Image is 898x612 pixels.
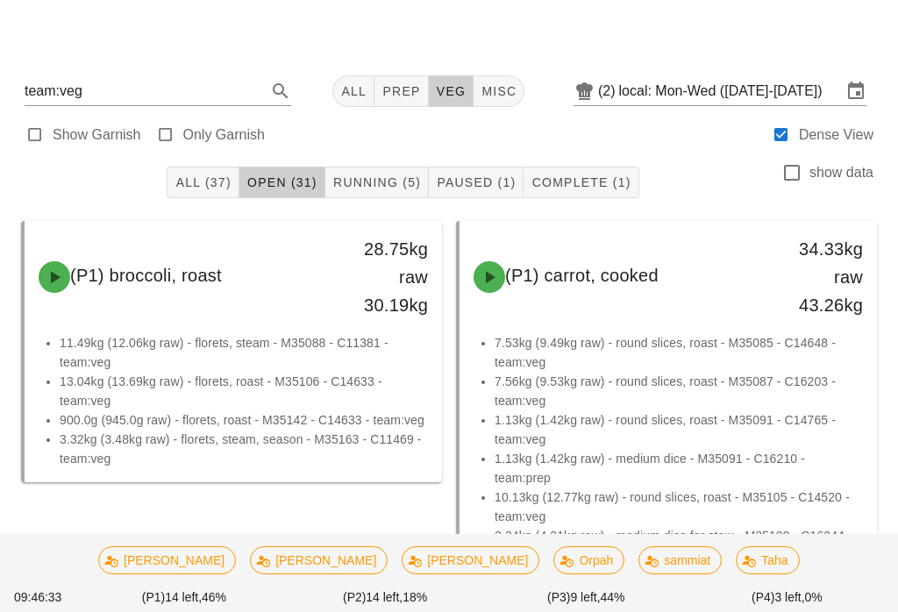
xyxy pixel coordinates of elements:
div: (P3) 44% [486,585,687,610]
span: All [340,84,367,98]
span: veg [436,84,467,98]
span: prep [381,84,420,98]
li: 1.13kg (1.42kg raw) - round slices, roast - M35091 - C14765 - team:veg [495,410,863,449]
button: prep [374,75,428,107]
span: Orpah [566,547,614,573]
button: All [332,75,374,107]
span: [PERSON_NAME] [413,547,528,573]
span: Complete (1) [531,175,631,189]
button: veg [429,75,474,107]
span: 14 left, [366,590,403,604]
button: Complete (1) [524,167,638,198]
li: 13.04kg (13.69kg raw) - florets, roast - M35106 - C14633 - team:veg [60,372,428,410]
button: Open (31) [239,167,325,198]
label: Show Garnish [53,126,141,144]
li: 7.53kg (9.49kg raw) - round slices, roast - M35085 - C14648 - team:veg [495,333,863,372]
span: (P1) broccoli, roast [70,266,222,285]
span: sammiat [651,547,711,573]
li: 1.13kg (1.42kg raw) - medium dice - M35091 - C16210 - team:prep [495,449,863,487]
li: 11.49kg (12.06kg raw) - florets, steam - M35088 - C11381 - team:veg [60,333,428,372]
span: 9 left, [570,590,600,604]
button: Running (5) [325,167,429,198]
li: 7.56kg (9.53kg raw) - round slices, roast - M35087 - C16203 - team:veg [495,372,863,410]
span: 3 left, [774,590,804,604]
div: 34.33kg raw 43.26kg [781,235,863,319]
label: show data [809,164,873,181]
div: (P4) 0% [687,585,887,610]
span: [PERSON_NAME] [261,547,376,573]
span: Open (31) [246,175,317,189]
label: Dense View [799,126,873,144]
button: misc [474,75,524,107]
div: 09:46:33 [11,585,83,610]
button: Paused (1) [429,167,524,198]
span: All (37) [175,175,231,189]
span: misc [481,84,517,98]
li: 3.34kg (4.21kg raw) - medium dice for stew - M35109 - C16244 - team:prep [495,526,863,565]
li: 10.13kg (12.77kg raw) - round slices, roast - M35105 - C14520 - team:veg [495,487,863,526]
span: Taha [747,547,788,573]
div: 28.75kg raw 30.19kg [346,235,428,319]
div: (P2) 18% [285,585,486,610]
button: All (37) [167,167,239,198]
label: Only Garnish [183,126,265,144]
li: 900.0g (945.0g raw) - florets, roast - M35142 - C14633 - team:veg [60,410,428,430]
li: 3.32kg (3.48kg raw) - florets, steam, season - M35163 - C11469 - team:veg [60,430,428,468]
span: 14 left, [165,590,202,604]
span: Running (5) [332,175,421,189]
span: (P1) carrot, cooked [505,266,659,285]
div: (P1) 46% [83,585,284,610]
span: Paused (1) [436,175,516,189]
span: [PERSON_NAME] [110,547,224,573]
div: (2) [598,82,619,100]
